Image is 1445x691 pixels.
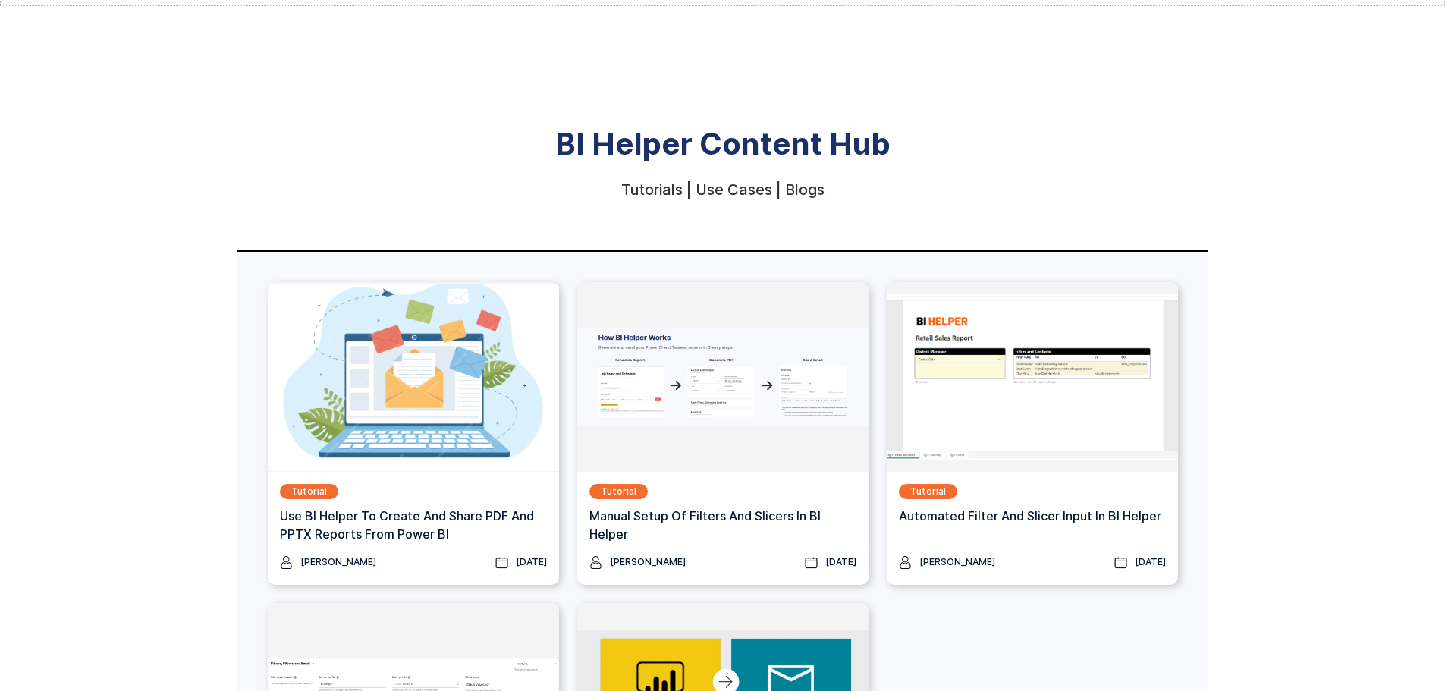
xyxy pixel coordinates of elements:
a: TutorialUse BI Helper To Create And Share PDF and PPTX Reports From Power BI[PERSON_NAME][DATE] [268,282,559,585]
div: Tutorial [910,484,946,499]
h3: Automated Filter and Slicer Input in BI Helper [899,507,1161,525]
div: [PERSON_NAME] [919,554,995,570]
h3: Use BI Helper To Create And Share PDF and PPTX Reports From Power BI [280,507,547,543]
div: [DATE] [825,554,856,570]
div: [DATE] [516,554,547,570]
a: TutorialManual Setup of Filters and Slicers in BI Helper[PERSON_NAME][DATE] [577,282,869,585]
div: [DATE] [1135,554,1166,570]
strong: BI Helper Content Hub [555,125,891,162]
div: Tutorials | Use Cases | Blogs [621,182,825,197]
div: Tutorial [601,484,636,499]
h3: Manual Setup of Filters and Slicers in BI Helper [589,507,856,543]
div: [PERSON_NAME] [610,554,686,570]
div: [PERSON_NAME] [300,554,376,570]
a: TutorialAutomated Filter and Slicer Input in BI Helper[PERSON_NAME][DATE] [887,282,1178,585]
div: Tutorial [291,484,327,499]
